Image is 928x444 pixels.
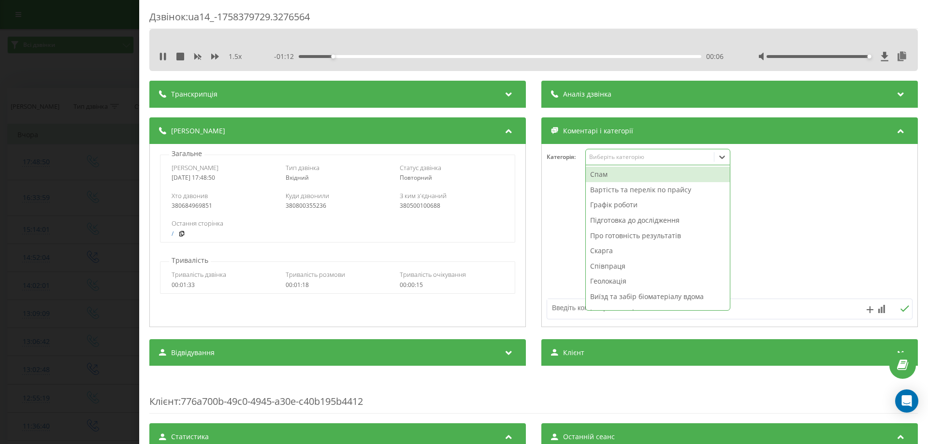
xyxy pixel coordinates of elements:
[400,163,441,172] span: Статус дзвінка
[149,375,918,414] div: : 776a700b-49c0-4945-a30e-c40b195b4412
[172,174,275,181] div: [DATE] 17:48:50
[400,202,504,209] div: 380500100688
[169,149,204,158] p: Загальне
[706,52,724,61] span: 00:06
[586,273,730,289] div: Геолокація
[586,167,730,182] div: Спам
[586,304,730,320] div: Інтерпретація
[400,173,432,182] span: Повторний
[169,256,211,265] p: Тривалість
[563,89,611,99] span: Аналіз дзвінка
[563,348,584,358] span: Клієнт
[868,55,871,58] div: Accessibility label
[172,270,226,279] span: Тривалість дзвінка
[171,432,209,442] span: Статистика
[149,10,918,29] div: Дзвінок : ua14_-1758379729.3276564
[400,270,466,279] span: Тривалість очікування
[172,202,275,209] div: 380684969851
[547,154,585,160] h4: Категорія :
[586,182,730,198] div: Вартість та перелік по прайсу
[171,89,217,99] span: Транскрипція
[286,202,390,209] div: 380800355236
[563,432,615,442] span: Останній сеанс
[172,163,218,172] span: [PERSON_NAME]
[274,52,299,61] span: - 01:12
[586,258,730,274] div: Співпраця
[563,126,633,136] span: Коментарі і категорії
[331,55,335,58] div: Accessibility label
[171,348,215,358] span: Відвідування
[229,52,242,61] span: 1.5 x
[895,389,918,413] div: Open Intercom Messenger
[586,197,730,213] div: Графік роботи
[400,282,504,288] div: 00:00:15
[286,270,345,279] span: Тривалість розмови
[586,243,730,258] div: Скарга
[589,153,710,161] div: Виберіть категорію
[172,282,275,288] div: 00:01:33
[586,213,730,228] div: Підготовка до дослідження
[172,230,174,237] a: /
[171,126,225,136] span: [PERSON_NAME]
[586,228,730,243] div: Про готовність результатів
[172,191,208,200] span: Хто дзвонив
[286,191,329,200] span: Куди дзвонили
[586,289,730,304] div: Виїзд та забір біоматеріалу вдома
[286,163,319,172] span: Тип дзвінка
[149,395,178,408] span: Клієнт
[172,219,223,228] span: Остання сторінка
[286,282,390,288] div: 00:01:18
[400,191,447,200] span: З ким з'єднаний
[286,173,309,182] span: Вхідний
